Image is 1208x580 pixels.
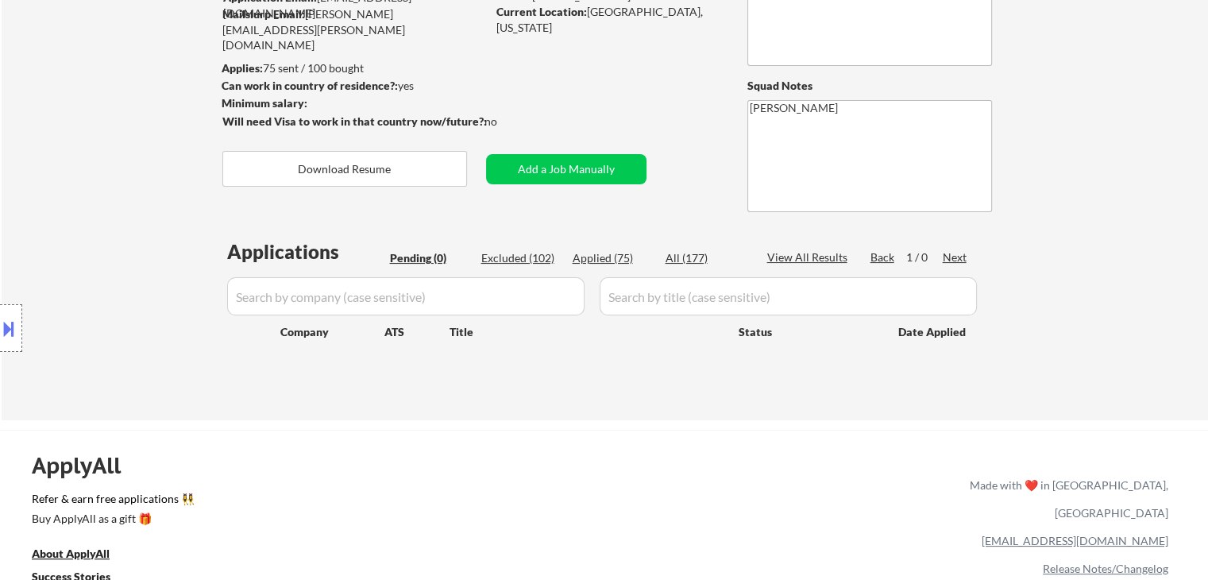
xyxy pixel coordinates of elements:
div: Title [450,324,724,340]
strong: Can work in country of residence?: [222,79,398,92]
div: Next [943,249,968,265]
div: Company [280,324,384,340]
div: [GEOGRAPHIC_DATA], [US_STATE] [496,4,721,35]
div: All (177) [666,250,745,266]
input: Search by title (case sensitive) [600,277,977,315]
a: [EMAIL_ADDRESS][DOMAIN_NAME] [982,534,1168,547]
button: Download Resume [222,151,467,187]
a: Release Notes/Changelog [1043,562,1168,575]
div: yes [222,78,481,94]
div: no [484,114,530,130]
input: Search by company (case sensitive) [227,277,585,315]
strong: Mailslurp Email: [222,7,305,21]
strong: Applies: [222,61,263,75]
div: Excluded (102) [481,250,561,266]
button: Add a Job Manually [486,154,646,184]
div: 1 / 0 [906,249,943,265]
strong: Will need Visa to work in that country now/future?: [222,114,487,128]
div: 75 sent / 100 bought [222,60,486,76]
div: Status [739,317,875,346]
strong: Minimum salary: [222,96,307,110]
a: Refer & earn free applications 👯‍♀️ [32,493,638,510]
strong: Current Location: [496,5,587,18]
div: View All Results [767,249,852,265]
div: Applications [227,242,384,261]
div: Squad Notes [747,78,992,94]
div: Back [870,249,896,265]
div: [PERSON_NAME][EMAIL_ADDRESS][PERSON_NAME][DOMAIN_NAME] [222,6,486,53]
div: Pending (0) [390,250,469,266]
div: Made with ❤️ in [GEOGRAPHIC_DATA], [GEOGRAPHIC_DATA] [963,471,1168,527]
div: Applied (75) [573,250,652,266]
div: ATS [384,324,450,340]
div: Date Applied [898,324,968,340]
